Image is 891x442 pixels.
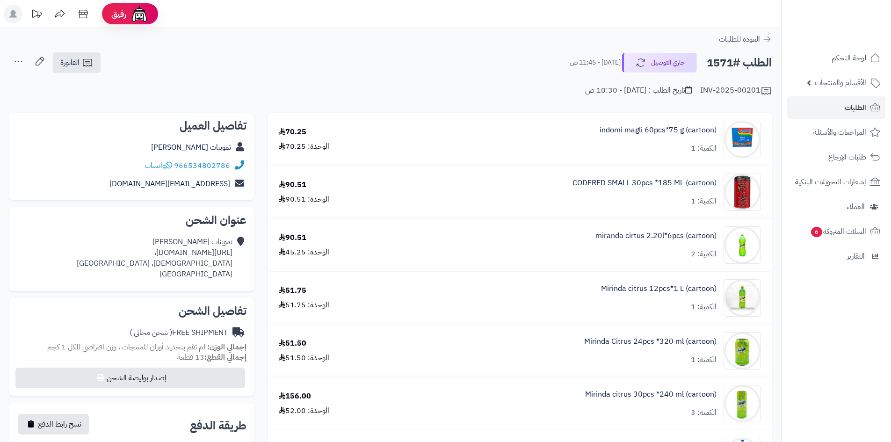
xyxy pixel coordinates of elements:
[279,300,329,311] div: الوحدة: 51.75
[691,302,717,312] div: الكمية: 1
[600,125,717,136] a: indomi magli 60pcs*75 g (cartoon)
[691,143,717,154] div: الكمية: 1
[38,419,81,430] span: نسخ رابط الدفع
[207,341,246,353] strong: إجمالي الوزن:
[787,47,885,69] a: لوحة التحكم
[847,200,865,213] span: العملاء
[719,34,760,45] span: العودة للطلبات
[279,180,306,190] div: 90.51
[595,231,717,241] a: miranda cirtus 2.20l*6pcs (cartoon)
[724,121,761,158] img: 1747282501-49GxOi1ivnSFmiOaJUuMSRkWbJcibU5M-90x90.jpg
[279,194,329,205] div: الوحدة: 90.51
[828,151,866,164] span: طلبات الإرجاع
[601,283,717,294] a: Mirinda citrus 12pcs*1 L (cartoon)
[815,76,866,89] span: الأقسام والمنتجات
[279,338,306,349] div: 51.50
[279,285,306,296] div: 51.75
[145,160,172,171] a: واتساب
[177,352,246,363] small: 13 قطعة
[279,141,329,152] div: الوحدة: 70.25
[190,420,246,431] h2: طريقة الدفع
[787,121,885,144] a: المراجعات والأسئلة
[279,406,329,416] div: الوحدة: 52.00
[47,341,205,353] span: لم تقم بتحديد أوزان للمنتجات ، وزن افتراضي للكل 1 كجم
[787,245,885,268] a: التقارير
[691,249,717,260] div: الكمية: 2
[130,327,172,338] span: ( شحن مجاني )
[691,196,717,207] div: الكمية: 1
[845,101,866,114] span: الطلبات
[700,85,772,96] div: INV-2025-00201
[570,58,621,67] small: [DATE] - 11:45 ص
[279,353,329,363] div: الوحدة: 51.50
[25,5,48,26] a: تحديثات المنصة
[17,305,246,317] h2: تفاصيل الشحن
[572,178,717,188] a: CODERED SMALL 30pcs *185 ML (cartoon)
[813,126,866,139] span: المراجعات والأسئلة
[787,171,885,193] a: إشعارات التحويلات البنكية
[724,279,761,317] img: 1747566256-XP8G23evkchGmxKUr8YaGb2gsq2hZno4-90x90.jpg
[787,196,885,218] a: العملاء
[279,232,306,243] div: 90.51
[691,407,717,418] div: الكمية: 3
[130,327,228,338] div: FREE SHIPMENT
[847,250,865,263] span: التقارير
[77,237,232,279] div: تموينات [PERSON_NAME] [URL][DOMAIN_NAME]، [DEMOGRAPHIC_DATA]، [GEOGRAPHIC_DATA] [GEOGRAPHIC_DATA]
[691,355,717,365] div: الكمية: 1
[18,414,89,435] button: نسخ رابط الدفع
[204,352,246,363] strong: إجمالي القطع:
[787,220,885,243] a: السلات المتروكة6
[174,160,230,171] a: 966534802786
[707,53,772,72] h2: الطلب #1571
[724,385,761,422] img: 1747566616-1481083d-48b6-4b0f-b89f-c8f09a39-90x90.jpg
[109,178,230,189] a: [EMAIL_ADDRESS][DOMAIN_NAME]
[724,332,761,370] img: 1747566452-bf88d184-d280-4ea7-9331-9e3669ef-90x90.jpg
[130,5,149,23] img: ai-face.png
[719,34,772,45] a: العودة للطلبات
[279,127,306,138] div: 70.25
[724,174,761,211] img: 1747536337-61lY7EtfpmL._AC_SL1500-90x90.jpg
[832,51,866,65] span: لوحة التحكم
[17,120,246,131] h2: تفاصيل العميل
[795,175,866,188] span: إشعارات التحويلات البنكية
[584,336,717,347] a: Mirinda Citrus 24pcs *320 ml (cartoon)
[585,85,692,96] div: تاريخ الطلب : [DATE] - 10:30 ص
[622,53,697,72] button: جاري التوصيل
[60,57,80,68] span: الفاتورة
[279,247,329,258] div: الوحدة: 45.25
[17,215,246,226] h2: عنوان الشحن
[15,368,245,388] button: إصدار بوليصة الشحن
[53,52,101,73] a: الفاتورة
[724,226,761,264] img: 1747544486-c60db756-6ee7-44b0-a7d4-ec449800-90x90.jpg
[810,225,866,238] span: السلات المتروكة
[279,391,311,402] div: 156.00
[151,142,231,153] a: تموينات [PERSON_NAME]
[811,227,822,237] span: 6
[787,146,885,168] a: طلبات الإرجاع
[585,389,717,400] a: Mirinda citrus 30pcs *240 ml (cartoon)
[111,8,126,20] span: رفيق
[787,96,885,119] a: الطلبات
[827,24,882,43] img: logo-2.png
